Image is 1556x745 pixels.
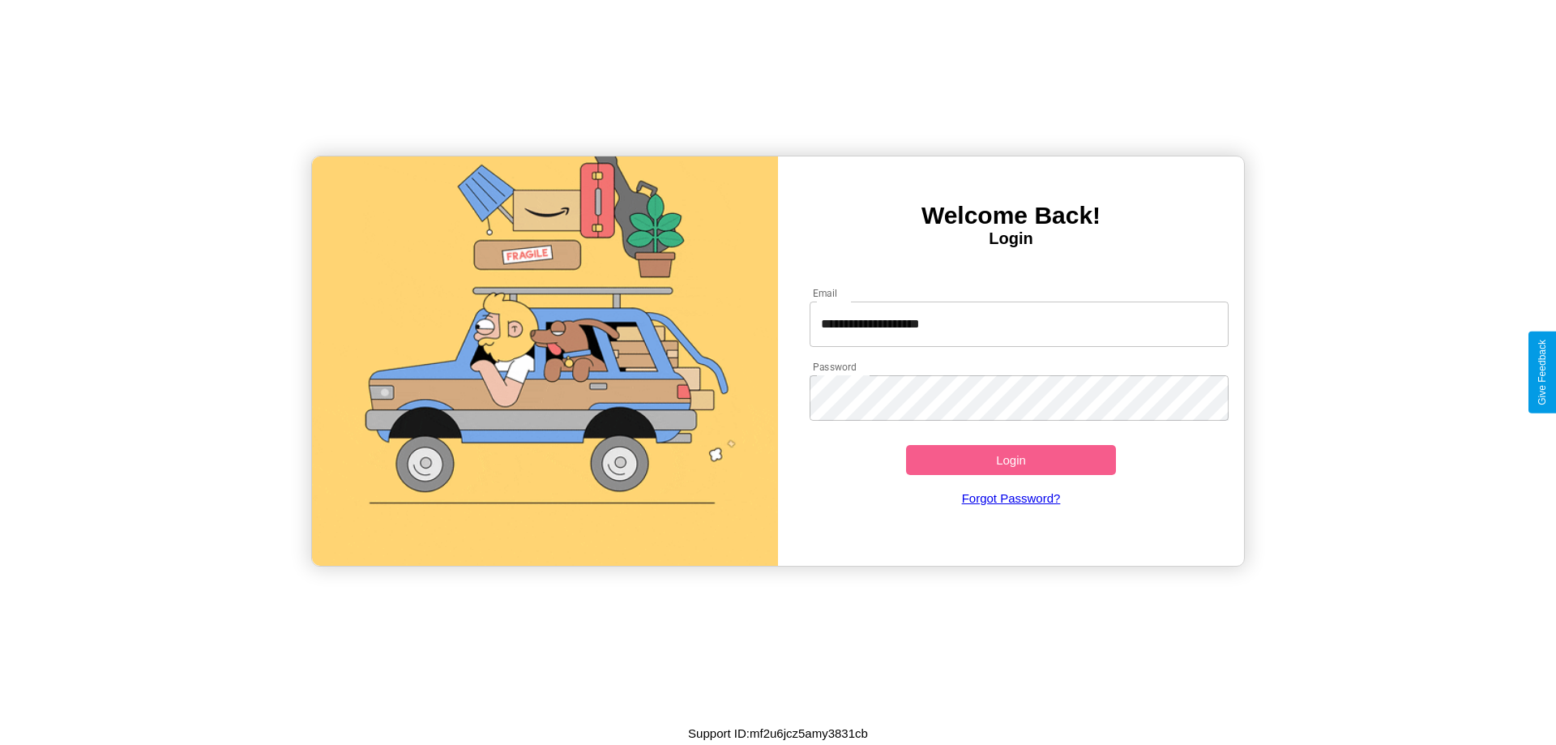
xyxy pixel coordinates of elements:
[813,286,838,300] label: Email
[778,202,1244,229] h3: Welcome Back!
[688,722,868,744] p: Support ID: mf2u6jcz5amy3831cb
[802,475,1221,521] a: Forgot Password?
[906,445,1116,475] button: Login
[813,360,856,374] label: Password
[312,156,778,566] img: gif
[778,229,1244,248] h4: Login
[1537,340,1548,405] div: Give Feedback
